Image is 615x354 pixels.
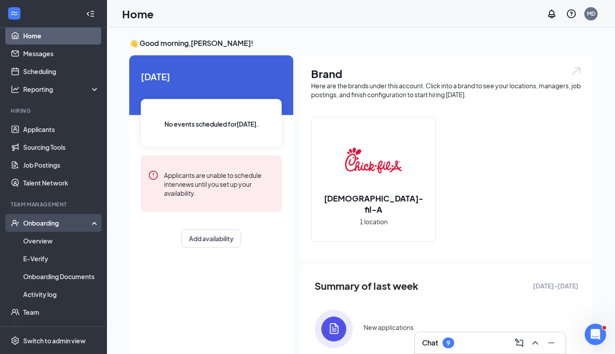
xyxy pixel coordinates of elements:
img: open.6027fd2a22e1237b5b06.svg [570,66,582,76]
h2: [DEMOGRAPHIC_DATA]-fil-A [312,193,435,215]
button: ComposeMessage [512,336,526,350]
h1: Home [122,6,154,21]
div: New applications [364,323,414,332]
svg: Error [148,170,159,181]
h3: 👋 Good morning, [PERSON_NAME] ! [129,38,593,48]
div: Applicants are unable to schedule interviews until you set up your availability. [164,170,275,198]
button: Add availability [181,230,241,247]
a: E-Verify [23,250,99,268]
button: Minimize [544,336,558,350]
div: Hiring [11,107,98,115]
span: No events scheduled for [DATE] . [164,119,258,129]
h1: Brand [311,66,582,81]
a: Activity log [23,285,99,303]
img: icon [315,310,353,348]
svg: Analysis [11,85,20,94]
div: Reporting [23,85,100,94]
a: Talent Network [23,174,99,192]
div: Here are the brands under this account. Click into a brand to see your locations, managers, job p... [311,81,582,99]
a: Home [23,27,99,45]
div: Onboarding [23,218,92,227]
div: Switch to admin view [23,336,86,345]
span: [DATE] [141,70,282,83]
svg: ComposeMessage [514,338,525,348]
svg: QuestionInfo [566,8,577,19]
a: DocumentsCrown [23,321,99,339]
svg: UserCheck [11,218,20,227]
a: Onboarding Documents [23,268,99,285]
h3: Chat [422,338,438,348]
a: Applicants [23,120,99,138]
button: ChevronUp [528,336,542,350]
svg: Collapse [86,9,95,18]
svg: ChevronUp [530,338,541,348]
a: Job Postings [23,156,99,174]
span: [DATE] - [DATE] [533,281,578,291]
a: Team [23,303,99,321]
iframe: Intercom live chat [585,324,606,345]
img: Chick-fil-A [345,132,402,189]
svg: WorkstreamLogo [10,9,19,18]
svg: Minimize [546,338,557,348]
span: 1 location [360,217,388,226]
a: Scheduling [23,62,99,80]
svg: Notifications [546,8,557,19]
svg: Settings [11,336,20,345]
a: Overview [23,232,99,250]
span: Summary of last week [315,278,418,294]
div: Team Management [11,201,98,208]
div: MD [587,10,595,17]
div: 9 [447,339,450,347]
a: Sourcing Tools [23,138,99,156]
a: Messages [23,45,99,62]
